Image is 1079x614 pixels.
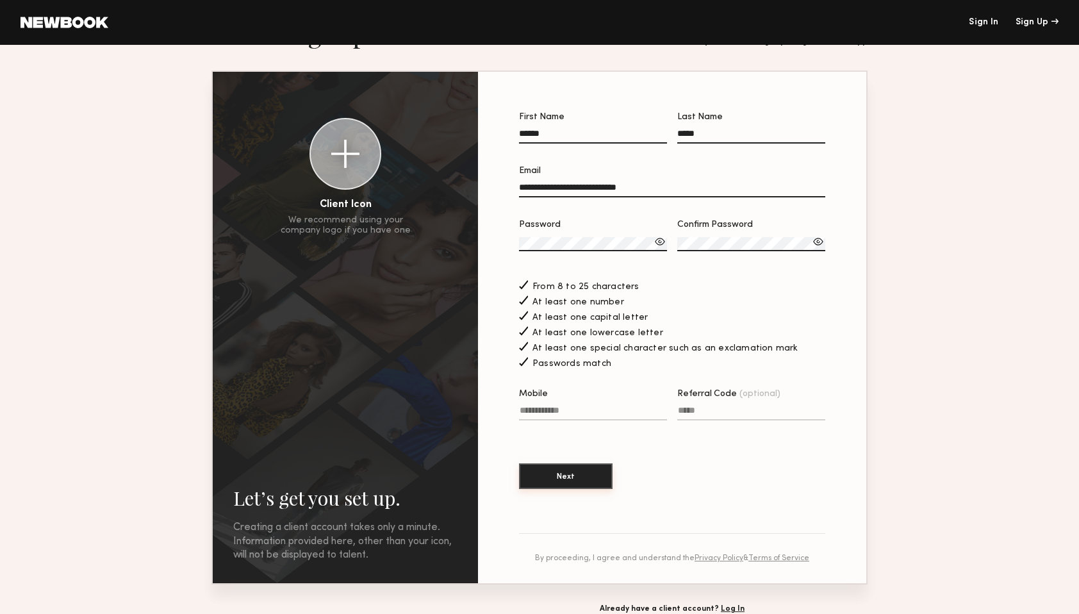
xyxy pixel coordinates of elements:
h1: Client Signup [211,18,368,50]
a: Terms of Service [748,554,809,562]
div: Creating a client account takes only a minute. Information provided here, other than your icon, w... [233,521,457,563]
div: Email [519,167,825,176]
h2: Let’s get you set up. [233,485,457,511]
span: From 8 to 25 characters [532,283,639,292]
span: At least one number [532,298,624,307]
div: Referral Code [677,390,825,399]
input: Mobile [519,406,667,420]
input: Last Name [677,129,825,144]
div: Confirm Password [677,220,825,229]
div: We recommend using your company logo if you have one [281,215,411,236]
input: First Name [519,129,667,144]
a: Log In [721,605,745,613]
div: Client Icon [320,200,372,210]
input: Confirm Password [677,237,825,251]
span: At least one capital letter [532,313,648,322]
input: Email [519,183,825,197]
div: Sign Up [1016,18,1058,27]
a: iPhone App [824,38,868,46]
span: At least one special character such as an exclamation mark [532,344,798,353]
span: Passwords match [532,360,611,369]
span: (optional) [739,390,780,399]
input: Password [519,237,667,251]
div: Last Name [677,113,825,122]
button: Next [519,463,613,489]
a: Sign In [969,18,998,27]
div: Already have a client account? [477,605,868,613]
div: By proceeding, I agree and understand the & [519,554,825,563]
a: Privacy Policy [695,554,743,562]
div: First Name [519,113,667,122]
span: At least one lowercase letter [532,329,663,338]
input: Referral Code(optional) [677,406,825,420]
div: Mobile [519,390,667,399]
div: Password [519,220,667,229]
